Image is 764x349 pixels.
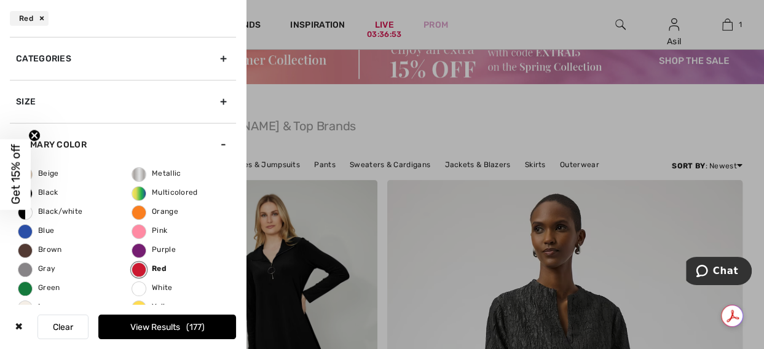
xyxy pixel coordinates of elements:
button: Clear [37,315,89,339]
span: Multicolored [132,188,198,197]
span: Ivory [18,302,57,311]
span: Orange [132,207,178,216]
span: Gray [18,264,55,273]
span: 177 [186,322,205,332]
span: Black [18,188,58,197]
span: Black/white [18,207,82,216]
span: Get 15% off [9,144,23,205]
div: Red [10,11,49,26]
span: Purple [132,245,176,254]
span: Brown [18,245,62,254]
div: ✖ [10,315,28,339]
span: Yellow [132,302,176,311]
div: Size [10,80,236,123]
button: View Results177 [98,315,236,339]
span: White [132,283,173,292]
span: Metallic [132,169,181,178]
span: Blue [18,226,54,235]
button: Close teaser [28,130,41,142]
span: Green [18,283,60,292]
span: Beige [18,169,59,178]
div: Categories [10,37,236,80]
iframe: Opens a widget where you can chat to one of our agents [686,257,752,288]
span: Red [132,264,167,273]
span: Pink [132,226,167,235]
div: Primary Color [10,123,236,166]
